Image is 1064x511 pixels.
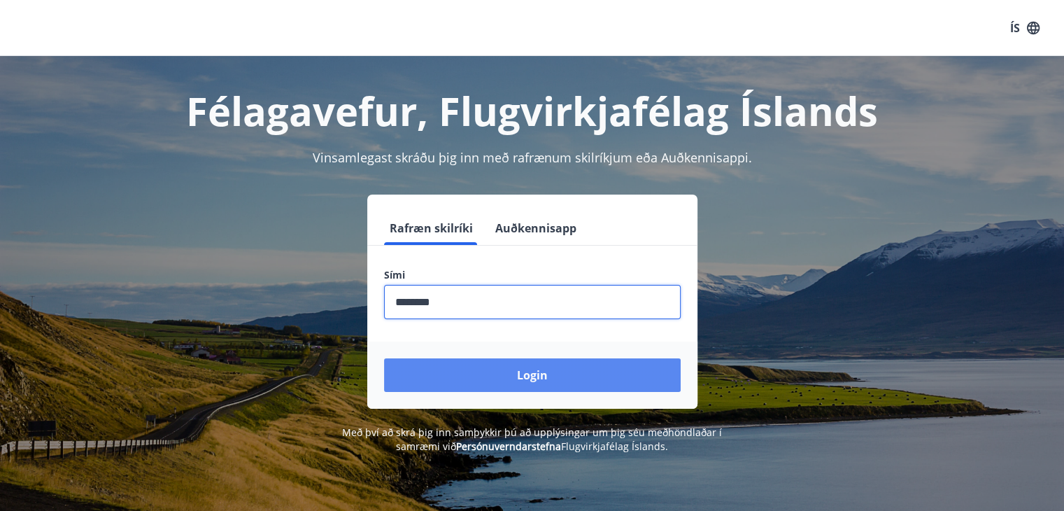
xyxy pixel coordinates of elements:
[490,211,582,245] button: Auðkennisapp
[456,440,561,453] a: Persónuverndarstefna
[45,84,1019,137] h1: Félagavefur, Flugvirkjafélag Íslands
[313,149,752,166] span: Vinsamlegast skráðu þig inn með rafrænum skilríkjum eða Auðkennisappi.
[342,426,722,453] span: Með því að skrá þig inn samþykkir þú að upplýsingar um þig séu meðhöndlaðar í samræmi við Flugvir...
[384,268,681,282] label: Sími
[384,358,681,392] button: Login
[1002,15,1047,41] button: ÍS
[384,211,478,245] button: Rafræn skilríki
